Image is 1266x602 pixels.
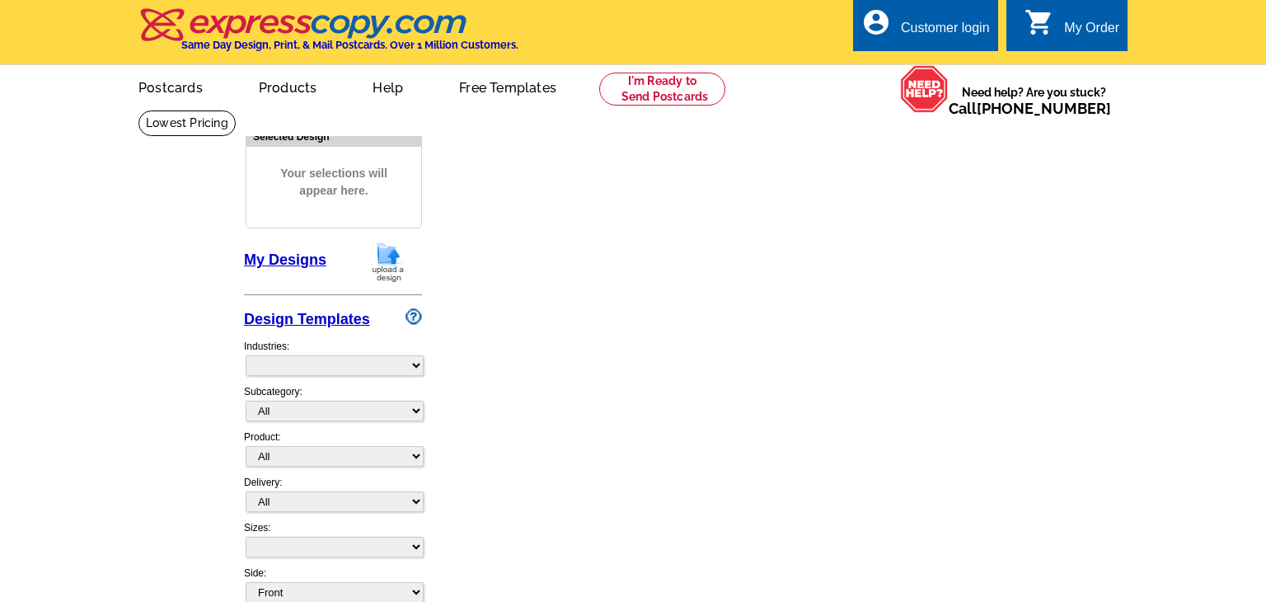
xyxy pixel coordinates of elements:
div: Industries: [244,331,422,384]
div: My Order [1064,21,1119,44]
i: shopping_cart [1025,7,1054,37]
div: Product: [244,430,422,475]
img: upload-design [367,241,410,283]
a: shopping_cart My Order [1025,18,1119,39]
div: Customer login [901,21,990,44]
div: Delivery: [244,475,422,520]
a: account_circle Customer login [861,18,990,39]
span: Call [949,100,1111,117]
div: Selected Design [246,129,421,144]
a: Design Templates [244,311,370,327]
img: design-wizard-help-icon.png [406,308,422,325]
a: [PHONE_NUMBER] [977,100,1111,117]
i: account_circle [861,7,891,37]
span: Your selections will appear here. [259,148,409,216]
a: Same Day Design, Print, & Mail Postcards. Over 1 Million Customers. [138,20,518,51]
span: Need help? Are you stuck? [949,84,1119,117]
h4: Same Day Design, Print, & Mail Postcards. Over 1 Million Customers. [181,39,518,51]
a: Postcards [112,67,229,106]
div: Sizes: [244,520,422,566]
img: help [900,65,949,113]
a: Help [346,67,429,106]
a: Products [232,67,344,106]
a: Free Templates [433,67,583,106]
div: Subcategory: [244,384,422,430]
a: My Designs [244,252,326,268]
